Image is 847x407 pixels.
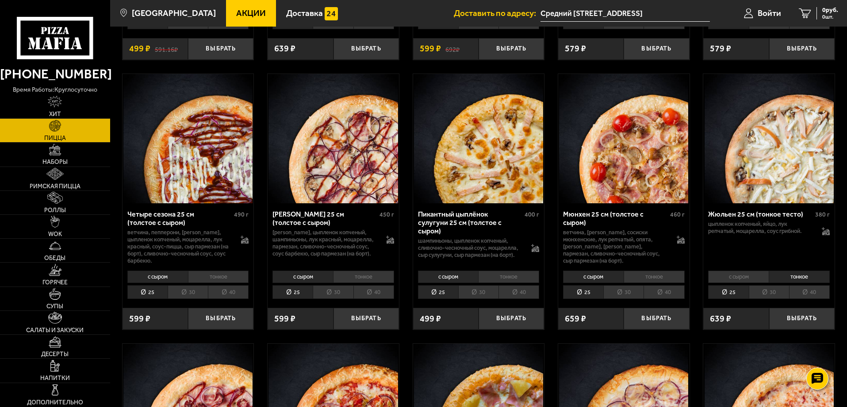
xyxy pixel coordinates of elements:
button: Выбрать [479,308,544,329]
li: с сыром [563,271,624,283]
span: 490 г [234,211,249,218]
a: Жюльен 25 см (тонкое тесто) [703,74,835,203]
span: [GEOGRAPHIC_DATA] [132,9,216,17]
span: Доставка [286,9,323,17]
span: Напитки [40,375,70,381]
span: Горячее [42,279,68,286]
li: 40 [498,285,539,299]
p: ветчина, [PERSON_NAME], сосиски мюнхенские, лук репчатый, опята, [PERSON_NAME], [PERSON_NAME], па... [563,229,668,264]
li: 25 [418,285,458,299]
img: Жюльен 25 см (тонкое тесто) [705,74,834,203]
img: Четыре сезона 25 см (толстое с сыром) [123,74,253,203]
li: тонкое [333,271,394,283]
s: 692 ₽ [445,44,460,53]
a: Мюнхен 25 см (толстое с сыром) [558,74,690,203]
button: Выбрать [188,38,253,60]
button: Выбрать [188,308,253,329]
p: ветчина, пепперони, [PERSON_NAME], цыпленок копченый, моцарелла, лук красный, соус-пицца, сыр пар... [127,229,232,264]
span: 380 г [815,211,830,218]
input: Ваш адрес доставки [540,5,710,22]
li: тонкое [478,271,539,283]
span: 450 г [379,211,394,218]
button: Выбрать [624,38,689,60]
span: 400 г [525,211,539,218]
li: 30 [603,285,644,299]
span: 599 ₽ [274,314,295,323]
span: 499 ₽ [129,44,150,53]
span: Акции [236,9,266,17]
button: Выбрать [333,38,399,60]
li: 40 [789,285,830,299]
span: Войти [758,9,781,17]
span: Наборы [42,159,68,165]
button: Выбрать [624,308,689,329]
li: 25 [708,285,748,299]
span: 579 ₽ [710,44,731,53]
span: Римская пицца [30,183,80,190]
span: Десерты [41,351,69,357]
span: 639 ₽ [710,314,731,323]
div: Мюнхен 25 см (толстое с сыром) [563,210,668,227]
li: 30 [313,285,353,299]
span: 460 г [670,211,685,218]
img: Мюнхен 25 см (толстое с сыром) [559,74,688,203]
span: 0 шт. [822,14,838,19]
p: [PERSON_NAME], цыпленок копченый, шампиньоны, лук красный, моцарелла, пармезан, сливочно-чесночны... [272,229,377,257]
li: с сыром [708,271,769,283]
span: Доставить по адресу: [454,9,540,17]
a: Чикен Барбекю 25 см (толстое с сыром) [268,74,399,203]
li: тонкое [769,271,830,283]
span: WOK [48,231,62,237]
div: [PERSON_NAME] 25 см (толстое с сыром) [272,210,377,227]
span: Роллы [44,207,66,213]
span: 499 ₽ [420,314,441,323]
button: Выбрать [769,308,835,329]
li: с сыром [127,271,188,283]
div: Четыре сезона 25 см (толстое с сыром) [127,210,232,227]
span: 599 ₽ [129,314,150,323]
div: Пикантный цыплёнок сулугуни 25 см (толстое с сыром) [418,210,523,235]
span: 0 руб. [822,7,838,13]
li: 30 [458,285,498,299]
li: 40 [353,285,394,299]
div: Жюльен 25 см (тонкое тесто) [708,210,813,218]
span: Обеды [44,255,65,261]
button: Выбрать [333,308,399,329]
li: 25 [127,285,168,299]
li: 25 [272,285,313,299]
li: тонкое [188,271,249,283]
img: 15daf4d41897b9f0e9f617042186c801.svg [325,7,338,20]
span: 599 ₽ [420,44,441,53]
span: 659 ₽ [565,314,586,323]
s: 591.16 ₽ [155,44,178,53]
button: Выбрать [479,38,544,60]
li: с сыром [272,271,333,283]
button: Выбрать [769,38,835,60]
span: Салаты и закуски [26,327,84,333]
li: с сыром [418,271,479,283]
li: 40 [644,285,684,299]
p: шампиньоны, цыпленок копченый, сливочно-чесночный соус, моцарелла, сыр сулугуни, сыр пармезан (на... [418,237,523,259]
span: Пицца [44,135,66,141]
span: 639 ₽ [274,44,295,53]
li: 40 [208,285,249,299]
li: 25 [563,285,603,299]
span: 579 ₽ [565,44,586,53]
li: 30 [749,285,789,299]
span: Дополнительно [27,399,83,406]
p: цыпленок копченый, яйцо, лук репчатый, моцарелла, соус грибной. [708,221,813,235]
img: Чикен Барбекю 25 см (толстое с сыром) [268,74,398,203]
a: Четыре сезона 25 см (толстое с сыром) [123,74,254,203]
img: Пикантный цыплёнок сулугуни 25 см (толстое с сыром) [414,74,543,203]
a: Пикантный цыплёнок сулугуни 25 см (толстое с сыром) [413,74,544,203]
li: тонкое [624,271,685,283]
span: Хит [49,111,61,117]
span: Супы [46,303,63,310]
li: 30 [168,285,208,299]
